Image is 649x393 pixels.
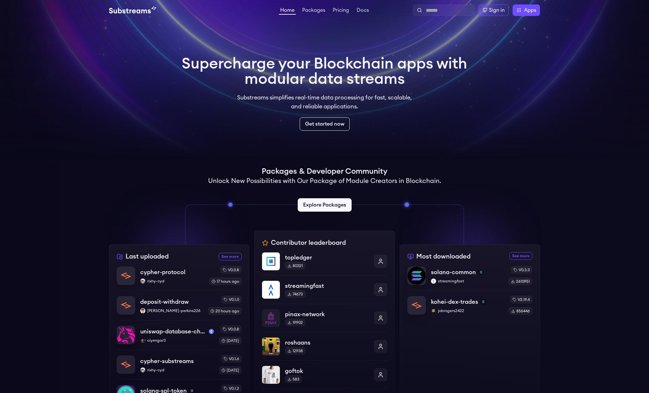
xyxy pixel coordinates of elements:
[431,279,503,284] p: streamingfast
[140,308,145,313] img: victor-perkins226
[117,356,135,374] img: cypher-substreams
[140,279,204,284] p: rixhy-cyd
[140,357,194,366] p: cypher-substreams
[301,8,326,14] a: Packages
[109,6,156,14] img: Substream's logo
[262,252,387,275] a: topledgertopledger80321
[285,375,302,383] div: 583
[408,267,426,285] img: solana-common
[219,367,242,374] div: [DATE]
[407,266,532,290] a: solana-commonsolana-commonsolanastreamingfaststreamingfastv0.3.32610951
[285,338,369,347] p: roshaans
[140,279,145,284] img: rixhy-cyd
[481,299,486,304] img: solana
[262,366,280,384] img: goftok
[117,266,242,290] a: cypher-protocolcypher-protocolrixhy-cydrixhy-cydv0.0.817 hours ago
[285,262,305,270] div: 80321
[262,332,387,360] a: roshaansroshaans12938
[285,310,369,319] p: pinax-network
[408,296,426,314] img: kohei-dex-trades
[285,367,369,375] p: goftok
[140,338,145,343] img: ciyengar3
[140,368,214,373] p: rixhy-cyd
[208,177,441,186] h2: Unlock New Possibilities with Our Package of Module Creators in Blockchain.
[140,327,206,336] p: uniswap-database-changes-mainnet
[355,8,370,14] a: Docs
[262,281,280,299] img: streamingfast
[221,385,242,392] div: v0.1.2
[117,320,242,350] a: uniswap-database-changes-mainnetuniswap-database-changes-mainnetmainnetciyengar3ciyengar3v0.0.8[D...
[221,296,242,303] div: v0.1.0
[332,8,350,14] a: Pricing
[285,281,369,290] p: streamingfast
[508,278,532,285] div: 2610951
[140,368,145,373] img: rixhy-cyd
[140,268,186,277] p: cypher-protocol
[262,338,280,355] img: roshaans
[209,278,242,285] div: 17 hours ago
[220,325,242,333] div: v0.0.8
[117,267,135,285] img: cypher-protocol
[233,93,416,111] p: Substreams simplifies real-time data processing for fast, scalable, and reliable applications.
[262,360,387,389] a: goftokgoftok583
[140,308,203,313] p: [PERSON_NAME]-perkins226
[285,253,369,262] p: topledger
[431,268,476,277] p: solana-common
[431,279,436,284] img: streamingfast
[220,266,242,274] div: v0.0.8
[140,338,214,343] p: ciyengar3
[511,266,532,274] div: v0.3.3
[262,309,280,327] img: pinax-network
[262,166,387,177] h1: Packages & Developer Community
[262,252,280,270] img: topledger
[524,6,536,14] span: Apps
[478,4,509,16] a: Sign in
[407,290,532,315] a: kohei-dex-tradeskohei-dex-tradessolanajobrogers2422jobrogers2422v2.19.4856446
[209,329,214,334] img: mainnet
[510,296,532,303] div: v2.19.4
[298,198,352,212] a: Explore Packages
[431,308,504,313] p: jobrogers2422
[285,319,305,326] div: 19902
[262,304,387,332] a: pinax-networkpinax-network19902
[285,347,305,355] div: 12938
[182,56,467,87] h1: Supercharge your Blockchain apps with modular data streams
[489,6,505,14] div: Sign in
[285,290,305,298] div: 74673
[431,308,436,313] img: jobrogers2422
[509,252,532,260] a: See more most downloaded packages
[300,117,350,131] a: Get started now
[219,337,242,345] div: [DATE]
[208,307,242,315] div: 20 hours ago
[219,253,242,260] a: See more recently uploaded packages
[140,297,189,306] p: deposit-withdraw
[279,8,296,15] a: Home
[117,350,242,379] a: cypher-substreamscypher-substreamsrixhy-cydrixhy-cydv0.1.6[DATE]
[262,275,387,304] a: streamingfaststreamingfast74673
[509,307,532,315] div: 856446
[117,326,135,344] img: uniswap-database-changes-mainnet
[117,296,135,314] img: deposit-withdraw
[478,270,484,275] img: solana
[117,290,242,320] a: deposit-withdrawdeposit-withdrawvictor-perkins226[PERSON_NAME]-perkins226v0.1.020 hours ago
[221,355,242,363] div: v0.1.6
[431,297,478,306] p: kohei-dex-trades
